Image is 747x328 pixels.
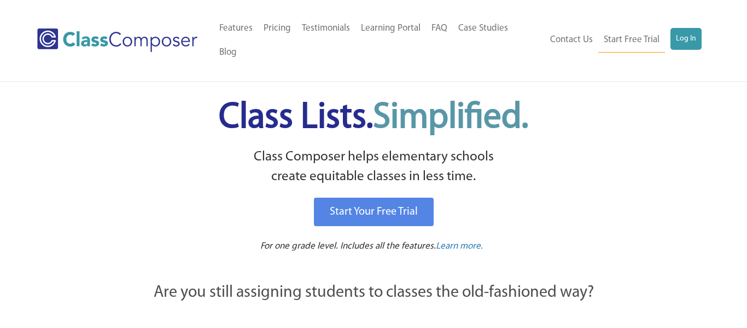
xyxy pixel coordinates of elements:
span: Simplified. [373,100,528,136]
nav: Header Menu [214,16,542,65]
a: Features [214,16,258,41]
a: Testimonials [296,16,355,41]
a: Learn more. [436,240,483,254]
span: Start Your Free Trial [330,206,418,217]
p: Class Composer helps elementary schools create equitable classes in less time. [93,147,654,187]
a: Pricing [258,16,296,41]
a: Start Your Free Trial [314,198,434,226]
a: Start Free Trial [598,28,665,53]
a: Learning Portal [355,16,426,41]
a: Log In [670,28,702,50]
span: Class Lists. [219,100,528,136]
a: Case Studies [453,16,513,41]
a: Blog [214,41,242,65]
a: FAQ [426,16,453,41]
nav: Header Menu [541,28,701,53]
p: Are you still assigning students to classes the old-fashioned way? [95,281,652,305]
span: Learn more. [436,241,483,251]
a: Contact Us [545,28,598,52]
img: Class Composer [37,28,197,52]
span: For one grade level. Includes all the features. [260,241,436,251]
